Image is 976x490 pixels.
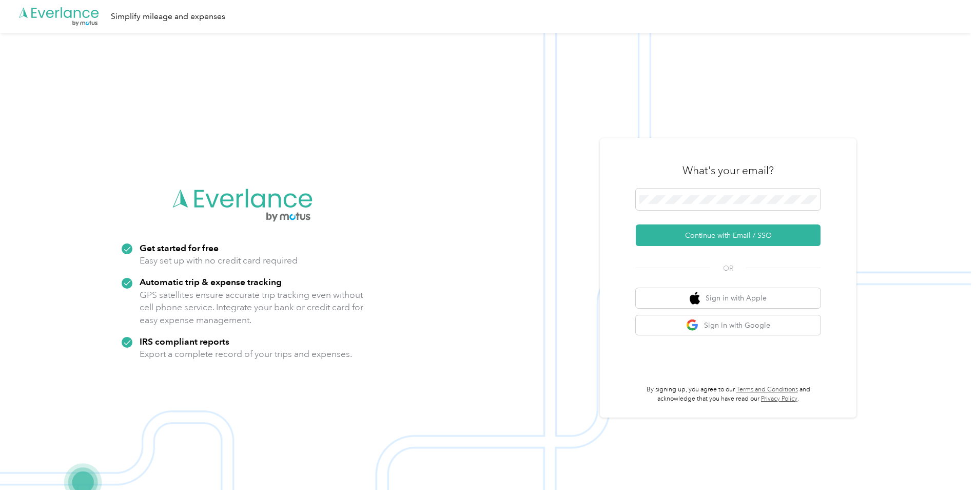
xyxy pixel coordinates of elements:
[636,288,821,308] button: apple logoSign in with Apple
[682,163,774,178] h3: What's your email?
[690,292,700,305] img: apple logo
[636,315,821,335] button: google logoSign in with Google
[736,386,798,393] a: Terms and Conditions
[140,289,364,327] p: GPS satellites ensure accurate trip tracking even without cell phone service. Integrate your bank...
[140,242,219,253] strong: Get started for free
[761,395,797,403] a: Privacy Policy
[140,254,298,267] p: Easy set up with no credit card required
[111,10,225,23] div: Simplify mileage and expenses
[686,319,699,332] img: google logo
[140,348,352,361] p: Export a complete record of your trips and expenses.
[140,276,282,287] strong: Automatic trip & expense tracking
[636,385,821,403] p: By signing up, you agree to our and acknowledge that you have read our .
[710,263,746,274] span: OR
[140,336,229,347] strong: IRS compliant reports
[636,224,821,246] button: Continue with Email / SSO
